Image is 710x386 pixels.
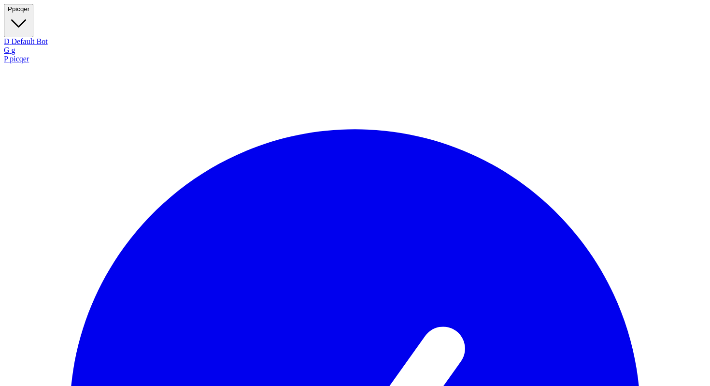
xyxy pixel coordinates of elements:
[4,37,10,45] span: D
[12,5,29,13] span: picqer
[4,46,10,54] span: G
[8,5,12,13] span: P
[4,37,706,46] div: Default Bot
[4,55,8,63] span: P
[4,55,706,63] div: picqer
[4,4,33,37] button: Ppicqer
[4,46,706,55] div: g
